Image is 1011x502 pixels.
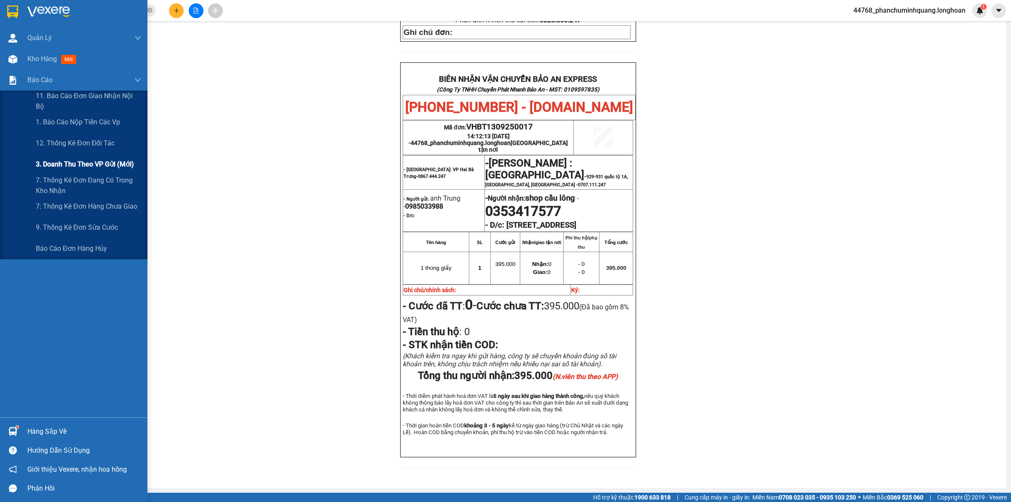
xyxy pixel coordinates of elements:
span: Tổng thu người nhận: [418,370,618,381]
img: warehouse-icon [8,427,17,436]
span: 1 [982,4,985,10]
em: (N.viên thu theo APP) [553,373,618,381]
span: VHBT1309250017 [466,122,533,132]
strong: 0369 525 060 [887,494,923,501]
strong: Ghi chú/chính sách: [404,287,456,293]
span: 44768_phanchuminhquang.longhoan [847,5,972,16]
span: 1 thùng giấy [421,265,452,271]
span: Người nhận: [488,194,575,202]
span: close-circle [147,8,152,13]
div: Hàng sắp về [27,425,141,438]
span: Miền Nam [752,493,856,502]
span: message [9,484,17,492]
span: (Đã bao gồm 8% VAT) [403,303,629,324]
span: [PHONE_NUMBER] [3,29,64,43]
strong: Phí thu hộ/phụ thu [565,235,597,250]
span: - [485,157,489,169]
span: 0 [533,269,550,275]
span: mới [61,55,76,64]
span: - [GEOGRAPHIC_DATA]: VP Hai Bà Trưng- [404,167,474,179]
sup: 1 [981,4,987,10]
span: - Thời điểm phát hành hoá đơn VAT là nếu quý khách không thông báo lấy hoá đơn VAT cho công ty th... [403,393,628,413]
strong: - [485,193,575,203]
span: - [575,194,579,202]
strong: Tổng cước [604,240,628,245]
span: 0867.444.247 [418,174,446,179]
span: Ngày in phiếu: 14:12 ngày [53,17,170,26]
strong: PHIẾU DÁN LÊN HÀNG [56,4,167,15]
span: 1. Báo cáo nộp tiền các vp [36,117,120,127]
button: file-add [189,3,203,18]
span: : [403,326,470,338]
img: icon-new-feature [976,7,984,14]
span: Hỗ trợ kỹ thuật: [593,493,671,502]
span: 0 [462,326,470,338]
span: Mã đơn: VHBT1309250017 [3,51,129,62]
strong: - Người gửi: [404,196,429,202]
div: Hướng dẫn sử dụng [27,444,141,457]
strong: Nhận/giao tận nơi [522,240,561,245]
img: warehouse-icon [8,34,17,43]
sup: 1 [16,426,19,428]
span: close-circle [147,7,152,15]
span: shop cầu lông [525,193,575,203]
span: : [403,300,476,312]
strong: Ghi chú đơn: [404,28,452,37]
span: CÔNG TY TNHH CHUYỂN PHÁT NHANH BẢO AN [73,29,155,44]
span: 7. Thống kê đơn đang có trong kho nhận [36,175,141,196]
span: anh Trung - [404,194,460,210]
span: 7: Thống kê đơn hàng chưa giao [36,201,137,212]
strong: Cước gửi [495,240,515,245]
button: aim [208,3,223,18]
span: 0985033988 [405,202,443,210]
span: 14:12:13 [DATE] - [409,133,568,153]
span: Báo cáo đơn hàng hủy [36,243,107,254]
span: notification [9,465,17,473]
span: - [485,161,628,188]
span: 1 [478,265,481,271]
strong: Nhận: [532,261,548,267]
strong: Tên hàng [426,240,446,245]
span: Mã đơn: [444,124,533,131]
span: 395.000 [495,261,515,267]
span: Báo cáo [27,75,53,85]
strong: (Công Ty TNHH Chuyển Phát Nhanh Bảo An - MST: 0109597835) [437,86,599,93]
span: 12. Thống kê đơn đối tác [36,138,115,148]
span: Kho hàng [27,55,57,63]
strong: SL [477,240,483,245]
strong: - Tiền thu hộ [403,326,459,338]
span: file-add [193,8,199,13]
strong: - D/c: [485,220,504,230]
strong: CSKH: [23,29,45,36]
span: 11. Báo cáo đơn giao nhận nội bộ [36,91,141,112]
span: [GEOGRAPHIC_DATA] tận nơi [479,140,568,153]
span: 0353417577 [485,203,561,219]
strong: 5 ngày sau khi giao hàng thành công, [493,393,584,399]
span: (Khách kiểm tra ngay khi gửi hàng, công ty sẽ chuyển khoản đúng số tài khoản trên, không chịu trá... [403,352,616,368]
span: - 0 [578,261,585,267]
strong: BIÊN NHẬN VẬN CHUYỂN BẢO AN EXPRESS [439,75,597,84]
span: Cung cấp máy in - giấy in: [685,493,750,502]
span: | [930,493,931,502]
span: Miền Bắc [863,493,923,502]
span: Giới thiệu Vexere, nhận hoa hồng [27,464,127,475]
img: solution-icon [8,76,17,85]
span: - Thời gian hoàn tiền COD kể từ ngày giao hàng (trừ Chủ Nhật và các ngày Lễ). Hoàn COD bằng chuyể... [403,422,623,435]
span: down [134,35,141,41]
strong: [STREET_ADDRESS] [506,220,576,230]
span: down [134,77,141,83]
span: question-circle [9,446,17,454]
span: - [465,297,476,313]
span: plus [174,8,179,13]
span: | [677,493,678,502]
button: caret-down [991,3,1006,18]
span: - 0 [578,269,585,275]
span: 44768_phanchuminhquang.longhoan [411,140,568,153]
strong: - D/c: [404,213,415,218]
span: 9. Thống kê đơn sửa cước [36,222,118,233]
span: [PERSON_NAME] : [GEOGRAPHIC_DATA] [485,157,584,181]
span: - STK nhận tiền COD: [403,339,498,351]
span: aim [212,8,218,13]
img: logo-vxr [7,5,18,18]
span: 0 [532,261,551,267]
